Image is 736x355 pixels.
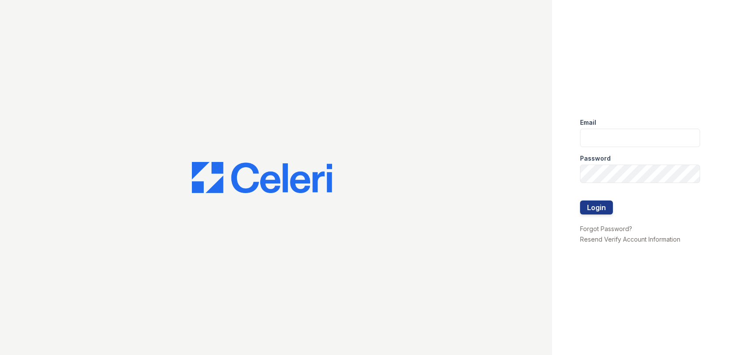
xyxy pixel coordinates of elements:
[580,235,680,243] a: Resend Verify Account Information
[580,225,632,232] a: Forgot Password?
[580,118,596,127] label: Email
[192,162,332,193] img: CE_Logo_Blue-a8612792a0a2168367f1c8372b55b34899dd931a85d93a1a3d3e32e68fde9ad4.png
[580,200,613,214] button: Login
[580,154,611,163] label: Password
